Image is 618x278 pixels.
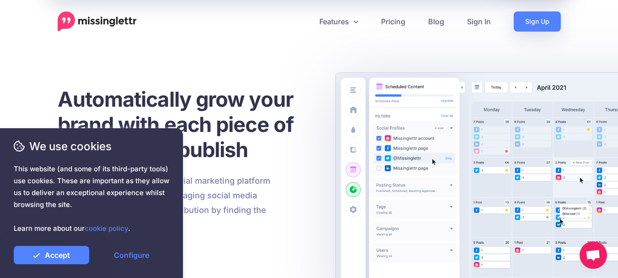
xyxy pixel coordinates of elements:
a: Configure [94,246,169,264]
a: Home [58,11,137,32]
a: Sign Up [514,11,561,32]
h1: Automatically grow your brand with each piece of content you publish [58,87,316,162]
a: Open chat [580,241,607,269]
a: Sign In [456,11,502,32]
a: cookie policy [85,224,128,233]
a: Pricing [370,11,417,32]
a: Features [308,11,370,32]
span: This website (and some of its third-party tools) use cookies. These are important as they allow u... [14,163,169,234]
a: Blog [417,11,456,32]
a: Accept [14,246,89,264]
span: We use cookies [14,138,169,154]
